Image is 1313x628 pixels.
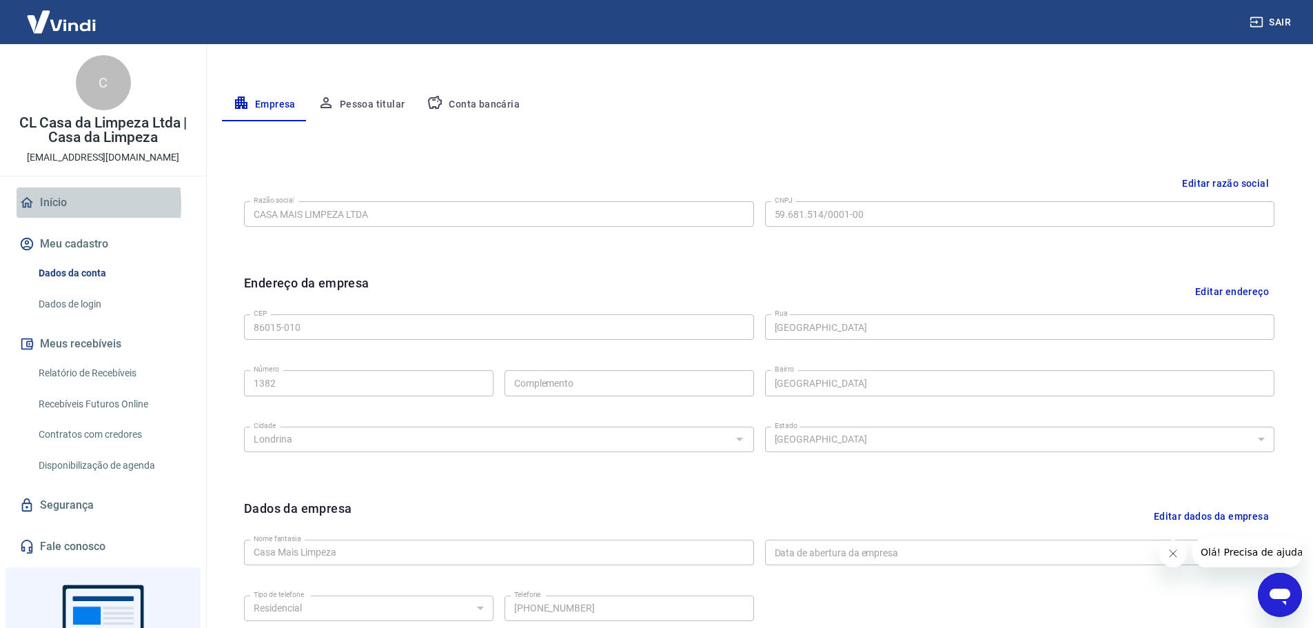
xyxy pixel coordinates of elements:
img: Vindi [17,1,106,43]
label: Nome fantasia [254,534,301,544]
a: Segurança [17,490,190,520]
a: Fale conosco [17,531,190,562]
button: Conta bancária [416,88,531,121]
button: Empresa [222,88,307,121]
a: Dados da conta [33,259,190,287]
label: CNPJ [775,195,793,205]
button: Pessoa titular [307,88,416,121]
iframe: Botão para abrir a janela de mensagens [1258,573,1302,617]
a: Dados de login [33,290,190,318]
a: Recebíveis Futuros Online [33,390,190,418]
button: Editar razão social [1177,171,1274,196]
div: C [76,55,131,110]
span: Olá! Precisa de ajuda? [8,10,116,21]
label: Razão social [254,195,294,205]
h6: Endereço da empresa [244,274,369,309]
label: CEP [254,308,267,318]
p: CL Casa da Limpeza Ltda | Casa da Limpeza [11,116,195,145]
label: Número [254,364,279,374]
p: [EMAIL_ADDRESS][DOMAIN_NAME] [27,150,179,165]
button: Meus recebíveis [17,329,190,359]
label: Bairro [775,364,794,374]
a: Disponibilização de agenda [33,452,190,480]
iframe: Fechar mensagem [1159,540,1187,567]
label: Telefone [514,589,541,600]
iframe: Mensagem da empresa [1192,537,1302,567]
h6: Dados da empresa [244,499,352,534]
a: Início [17,188,190,218]
button: Sair [1247,10,1296,35]
input: Digite aqui algumas palavras para buscar a cidade [248,431,727,448]
a: Relatório de Recebíveis [33,359,190,387]
label: Tipo de telefone [254,589,304,600]
button: Meu cadastro [17,229,190,259]
label: Rua [775,308,788,318]
button: Editar dados da empresa [1148,499,1274,534]
input: DD/MM/YYYY [765,540,1241,565]
label: Cidade [254,421,276,431]
a: Contratos com credores [33,421,190,449]
label: Estado [775,421,797,431]
button: Editar endereço [1190,274,1274,309]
